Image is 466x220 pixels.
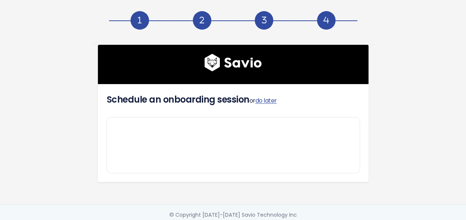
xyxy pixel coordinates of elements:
a: do later [255,96,277,105]
div: © Copyright [DATE]-[DATE] Savio Technology Inc [169,210,297,220]
span: or [249,96,277,105]
iframe: c2a76be5 [107,117,360,173]
h4: Schedule an onboarding session [107,93,360,106]
img: logo600x187.a314fd40982d.png [204,54,262,71]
